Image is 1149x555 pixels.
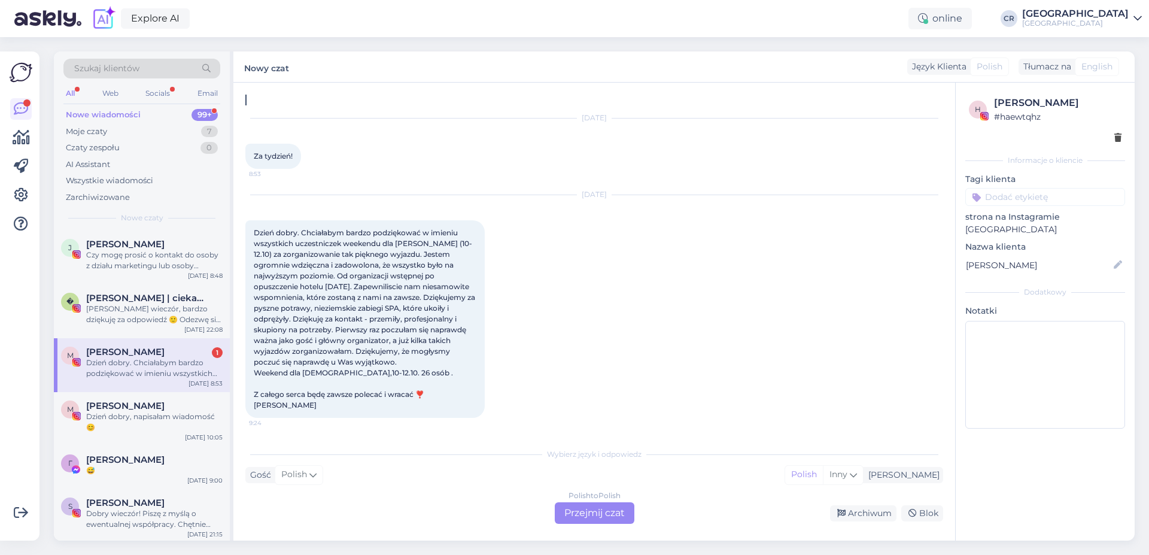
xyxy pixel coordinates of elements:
div: 7 [201,126,218,138]
div: 99+ [191,109,218,121]
label: Nowy czat [244,59,289,75]
div: Wszystkie wiadomości [66,175,153,187]
div: Web [100,86,121,101]
img: explore-ai [91,6,116,31]
span: 9:24 [249,418,294,427]
div: Dzień dobry. Chciałabym bardzo podziękować w imieniu wszystkich uczestniczek weekendu dla [PERSON... [86,357,223,379]
div: [PERSON_NAME] [994,96,1121,110]
p: [GEOGRAPHIC_DATA] [965,223,1125,236]
span: J [68,243,72,252]
span: Sylwia Tomczak [86,498,165,508]
div: AI Assistant [66,159,110,171]
p: strona na Instagramie [965,211,1125,223]
div: Język Klienta [907,60,966,73]
div: CR [1001,10,1017,27]
div: Informacje o kliencie [965,155,1125,166]
div: [PERSON_NAME] [864,469,940,481]
div: Tłumacz na [1019,60,1071,73]
div: [DATE] 10:05 [185,433,223,442]
div: [DATE] [245,189,943,200]
div: Dodatkowy [965,287,1125,298]
p: Tagi klienta [965,173,1125,186]
a: [GEOGRAPHIC_DATA][GEOGRAPHIC_DATA] [1022,9,1142,28]
div: Czaty zespołu [66,142,120,154]
span: 8:53 [249,169,294,178]
div: Archiwum [830,505,896,521]
span: Za tydzień! [254,151,293,160]
img: Askly Logo [10,61,32,84]
div: 0 [200,142,218,154]
div: [DATE] 8:48 [188,271,223,280]
span: S [68,502,72,511]
span: Polish [281,468,307,481]
div: # haewtqhz [994,110,1121,123]
div: Zarchiwizowane [66,192,130,204]
div: Wybierz język i odpowiedz [245,449,943,460]
span: 𝐁𝐞𝐫𝐧𝐚𝐝𝐞𝐭𝐭𝐚 | ciekawe miejsca • hotele • podróżnicze porady [86,293,211,304]
a: Explore AI [121,8,190,29]
div: Dobry wieczór! Piszę z myślą o ewentualnej współpracy. Chętnie przygotuję materiały w ramach poby... [86,508,223,530]
span: Галина Попова [86,454,165,465]
div: [DATE] 9:00 [187,476,223,485]
span: � [66,297,74,306]
div: [DATE] [245,113,943,123]
div: Dzień dobry, napisałam wiadomość 😊 [86,411,223,433]
span: Nowe czaty [121,213,163,223]
span: h [975,105,981,114]
p: Nazwa klienta [965,241,1125,253]
span: Polish [977,60,1002,73]
div: 1 [212,347,223,358]
div: Moje czaty [66,126,107,138]
span: Г [68,459,72,468]
div: online [908,8,972,29]
span: Inny [829,469,847,480]
p: Notatki [965,305,1125,317]
input: Dodaj nazwę [966,259,1111,272]
span: Szukaj klientów [74,62,139,75]
div: [GEOGRAPHIC_DATA] [1022,9,1129,19]
div: Gość [245,469,271,481]
span: Jordan Koman [86,239,165,250]
div: Przejmij czat [555,502,634,524]
div: Socials [143,86,172,101]
div: [GEOGRAPHIC_DATA] [1022,19,1129,28]
div: [DATE] 21:15 [187,530,223,539]
span: English [1081,60,1112,73]
input: Dodać etykietę [965,188,1125,206]
span: M [67,351,74,360]
div: Polish to Polish [569,490,621,501]
span: Monika Kowalewska [86,401,165,411]
div: [DATE] 22:08 [184,325,223,334]
div: Email [195,86,220,101]
div: Czy mogę prosić o kontakt do osoby z działu marketingu lub osoby zajmującej się działaniami promo... [86,250,223,271]
div: Blok [901,505,943,521]
span: Małgorzata K [86,347,165,357]
div: [DATE] 8:53 [189,379,223,388]
div: All [63,86,77,101]
span: Dzień dobry. Chciałabym bardzo podziękować w imieniu wszystkich uczestniczek weekendu dla [PERSON... [254,228,477,410]
div: [PERSON_NAME] wieczór, bardzo dziękuję za odpowiedź 🙂 Odezwę się za jakiś czas na ten email jako ... [86,304,223,325]
span: M [67,405,74,414]
div: 😅 [86,465,223,476]
div: Nowe wiadomości [66,109,141,121]
div: Polish [785,466,823,484]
